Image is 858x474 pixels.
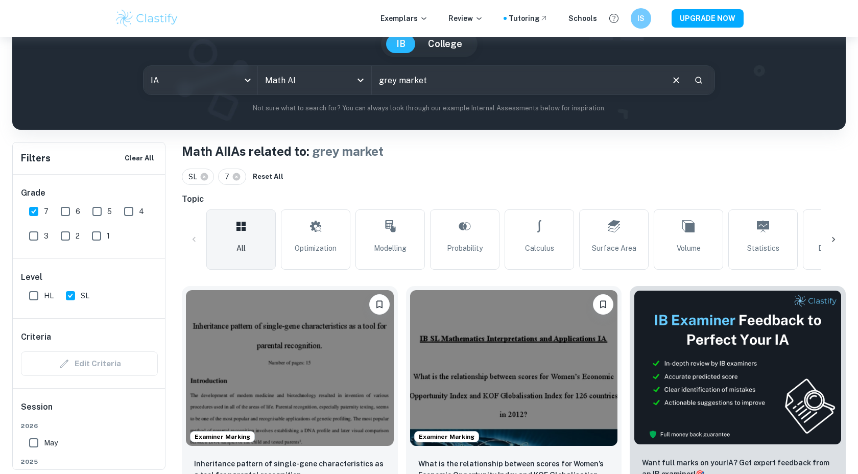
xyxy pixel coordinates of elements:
h6: Filters [21,151,51,165]
span: May [44,437,58,448]
h1: Math AI IAs related to: [182,142,846,160]
h6: Level [21,271,158,283]
span: 1 [107,230,110,242]
span: Probability [447,243,483,254]
span: Modelling [374,243,407,254]
span: grey market [312,144,384,158]
span: Surface Area [592,243,636,254]
span: SL [188,171,202,182]
span: Optimization [295,243,337,254]
h6: Topic [182,193,846,205]
img: Clastify logo [114,8,179,29]
div: IA [144,66,257,94]
button: Reset All [250,169,286,184]
img: Math AI IA example thumbnail: What is the relationship between scores [410,290,618,446]
div: Criteria filters are unavailable when searching by topic [21,351,158,376]
span: 6 [76,206,80,217]
span: Volume [677,243,701,254]
span: 2 [76,230,80,242]
button: College [418,35,472,53]
span: HL [44,290,54,301]
button: UPGRADE NOW [672,9,744,28]
span: 5 [107,206,112,217]
h6: Session [21,401,158,421]
p: Review [448,13,483,24]
img: Math AI IA example thumbnail: Inheritance pattern of single-gene chara [186,290,394,446]
span: 4 [139,206,144,217]
span: Examiner Marking [415,432,479,441]
button: Help and Feedback [605,10,623,27]
span: 2026 [21,421,158,431]
span: Statistics [747,243,779,254]
span: 3 [44,230,49,242]
span: 7 [225,171,234,182]
div: SL [182,169,214,185]
button: Clear [666,70,686,90]
span: Examiner Marking [190,432,254,441]
p: Exemplars [380,13,428,24]
p: Not sure what to search for? You can always look through our example Internal Assessments below f... [20,103,838,113]
span: Calculus [525,243,554,254]
button: IS [631,8,651,29]
span: 7 [44,206,49,217]
button: Clear All [122,151,157,166]
a: Schools [568,13,597,24]
img: Thumbnail [634,290,842,445]
button: Bookmark [593,294,613,315]
h6: Grade [21,187,158,199]
span: All [236,243,246,254]
input: E.g. voronoi diagrams, IBD candidates spread, music... [372,66,662,94]
h6: IS [635,13,647,24]
button: Bookmark [369,294,390,315]
button: IB [386,35,416,53]
span: SL [81,290,89,301]
div: 7 [218,169,246,185]
button: Search [690,72,707,89]
a: Tutoring [509,13,548,24]
h6: Criteria [21,331,51,343]
span: 2025 [21,457,158,466]
button: Open [353,73,368,87]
